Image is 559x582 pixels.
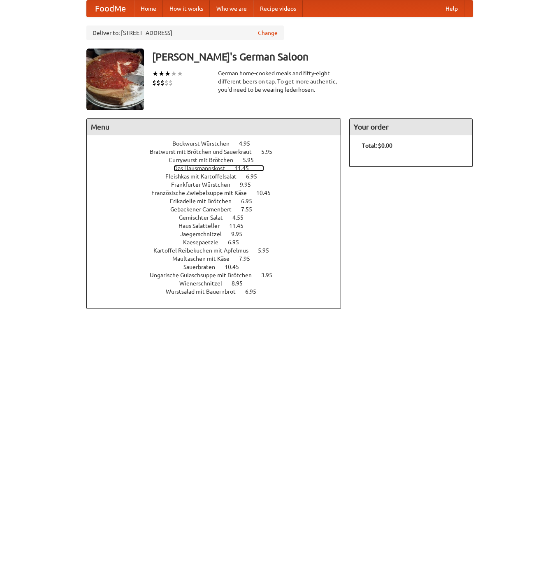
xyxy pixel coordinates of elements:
a: Currywurst mit Brötchen 5.95 [169,157,269,163]
span: 5.95 [243,157,262,163]
span: 7.55 [241,206,260,213]
a: Who we are [210,0,253,17]
h4: Menu [87,119,341,135]
b: Total: $0.00 [362,142,392,149]
div: German home-cooked meals and fifty-eight different beers on tap. To get more authentic, you'd nee... [218,69,341,94]
li: $ [152,78,156,87]
img: angular.jpg [86,49,144,110]
a: Französische Zwiebelsuppe mit Käse 10.45 [151,190,286,196]
span: Das Hausmannskost [174,165,233,172]
a: Fleishkas mit Kartoffelsalat 6.95 [165,173,272,180]
div: Deliver to: [STREET_ADDRESS] [86,26,284,40]
span: 9.95 [240,181,259,188]
a: Change [258,29,278,37]
a: Help [439,0,464,17]
a: Frankfurter Würstchen 9.95 [171,181,266,188]
span: Kartoffel Reibekuchen mit Apfelmus [153,247,257,254]
a: Wurstsalad mit Bauernbrot 6.95 [166,288,271,295]
span: Sauerbraten [183,264,223,270]
li: $ [156,78,160,87]
a: Ungarische Gulaschsuppe mit Brötchen 3.95 [150,272,288,278]
span: Gemischter Salat [179,214,231,221]
a: Frikadelle mit Brötchen 6.95 [170,198,267,204]
span: 9.95 [231,231,251,237]
a: Recipe videos [253,0,303,17]
a: Bratwurst mit Brötchen und Sauerkraut 5.95 [150,148,288,155]
span: 3.95 [261,272,281,278]
a: Wienerschnitzel 8.95 [179,280,258,287]
span: Frikadelle mit Brötchen [170,198,240,204]
span: Fleishkas mit Kartoffelsalat [165,173,245,180]
a: Kaesepaetzle 6.95 [183,239,254,246]
a: Das Hausmannskost 11.45 [174,165,264,172]
li: ★ [177,69,183,78]
span: Bockwurst Würstchen [172,140,238,147]
a: Kartoffel Reibekuchen mit Apfelmus 5.95 [153,247,284,254]
a: Jaegerschnitzel 9.95 [180,231,257,237]
span: 4.55 [232,214,252,221]
a: Home [134,0,163,17]
span: 11.45 [234,165,257,172]
a: Maultaschen mit Käse 7.95 [172,255,265,262]
a: Sauerbraten 10.45 [183,264,254,270]
span: Currywurst mit Brötchen [169,157,241,163]
li: $ [160,78,165,87]
li: ★ [171,69,177,78]
span: Jaegerschnitzel [180,231,230,237]
span: Wurstsalad mit Bauernbrot [166,288,244,295]
span: 5.95 [258,247,277,254]
span: 7.95 [239,255,258,262]
a: How it works [163,0,210,17]
span: 11.45 [229,223,252,229]
span: Kaesepaetzle [183,239,227,246]
span: 4.95 [239,140,258,147]
a: Gemischter Salat 4.55 [179,214,259,221]
span: 8.95 [232,280,251,287]
span: 6.95 [241,198,260,204]
span: Bratwurst mit Brötchen und Sauerkraut [150,148,260,155]
span: Ungarische Gulaschsuppe mit Brötchen [150,272,260,278]
span: 6.95 [245,288,264,295]
span: Haus Salatteller [179,223,228,229]
h3: [PERSON_NAME]'s German Saloon [152,49,473,65]
span: Maultaschen mit Käse [172,255,238,262]
li: ★ [158,69,165,78]
a: Bockwurst Würstchen 4.95 [172,140,265,147]
span: Französische Zwiebelsuppe mit Käse [151,190,255,196]
li: ★ [165,69,171,78]
li: ★ [152,69,158,78]
span: 10.45 [225,264,247,270]
span: 6.95 [228,239,247,246]
h4: Your order [350,119,472,135]
a: Gebackener Camenbert 7.55 [170,206,267,213]
a: Haus Salatteller 11.45 [179,223,259,229]
span: Wienerschnitzel [179,280,230,287]
span: Frankfurter Würstchen [171,181,239,188]
li: $ [169,78,173,87]
a: FoodMe [87,0,134,17]
span: 6.95 [246,173,265,180]
li: $ [165,78,169,87]
span: 10.45 [256,190,279,196]
span: Gebackener Camenbert [170,206,240,213]
span: 5.95 [261,148,281,155]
